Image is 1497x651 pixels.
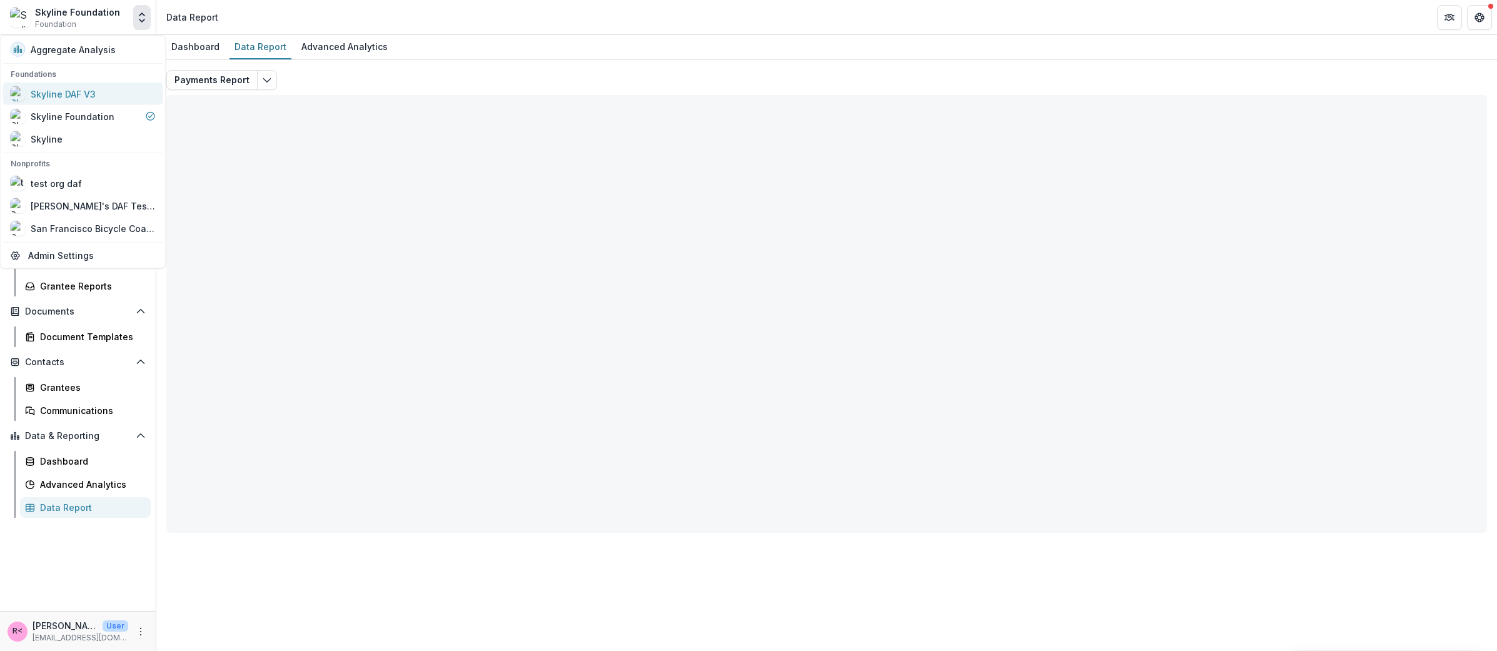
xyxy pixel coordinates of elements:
[40,280,141,293] div: Grantee Reports
[1437,5,1462,30] button: Partners
[1467,5,1492,30] button: Get Help
[40,501,141,514] div: Data Report
[35,6,120,19] div: Skyline Foundation
[166,11,218,24] div: Data Report
[5,426,151,446] button: Open Data & Reporting
[33,632,128,643] p: [EMAIL_ADDRESS][DOMAIN_NAME]
[133,624,148,639] button: More
[229,35,291,59] a: Data Report
[166,38,224,56] div: Dashboard
[229,38,291,56] div: Data Report
[296,35,393,59] a: Advanced Analytics
[10,8,30,28] img: Skyline Foundation
[20,497,151,518] a: Data Report
[5,352,151,372] button: Open Contacts
[33,619,98,632] p: [PERSON_NAME] <[PERSON_NAME][EMAIL_ADDRESS][DOMAIN_NAME]>
[166,35,224,59] a: Dashboard
[40,404,141,417] div: Communications
[25,357,131,368] span: Contacts
[166,70,258,90] button: Payments Report
[20,326,151,347] a: Document Templates
[25,306,131,317] span: Documents
[161,8,223,26] nav: breadcrumb
[20,451,151,472] a: Dashboard
[40,478,141,491] div: Advanced Analytics
[20,276,151,296] a: Grantee Reports
[133,5,151,30] button: Open entity switcher
[5,301,151,321] button: Open Documents
[40,455,141,468] div: Dashboard
[13,627,23,635] div: Rose Brookhouse <rose@skylinefoundation.org>
[40,330,141,343] div: Document Templates
[40,381,141,394] div: Grantees
[35,19,76,30] span: Foundation
[296,38,393,56] div: Advanced Analytics
[20,377,151,398] a: Grantees
[103,620,128,632] p: User
[20,400,151,421] a: Communications
[257,70,277,90] button: Edit selected report
[25,431,131,442] span: Data & Reporting
[20,474,151,495] a: Advanced Analytics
